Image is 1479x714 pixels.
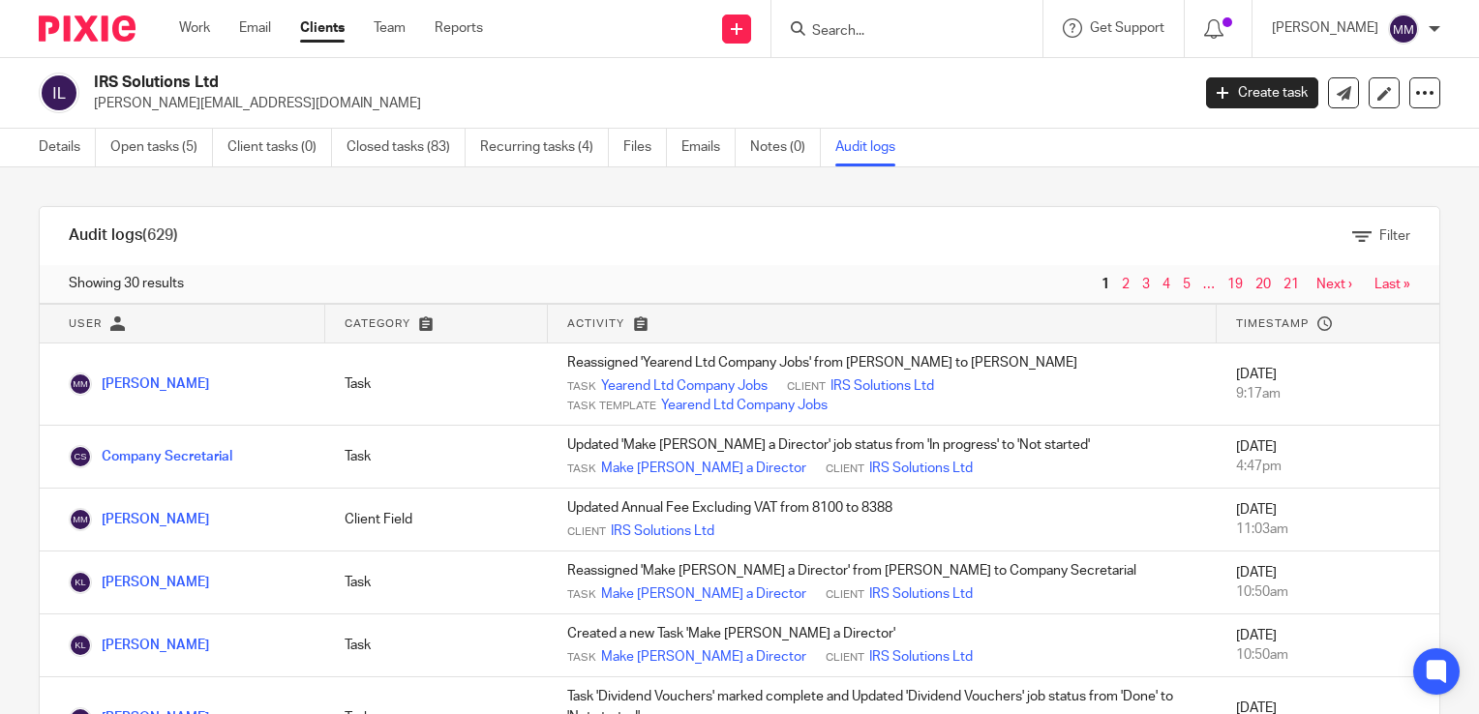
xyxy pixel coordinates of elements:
td: Created a new Task 'Make [PERSON_NAME] a Director' [548,614,1216,677]
a: Details [39,129,96,166]
td: [DATE] [1217,489,1439,551]
td: [DATE] [1217,551,1439,614]
td: [DATE] [1217,343,1439,426]
input: Search [810,23,984,41]
td: Client Field [325,489,548,551]
a: Audit logs [835,129,910,166]
div: 11:03am [1236,520,1420,539]
img: Michaela Moloney [69,508,92,531]
span: Task [567,461,596,477]
td: Updated Annual Fee Excluding VAT from 8100 to 8388 [548,489,1216,551]
nav: pager [1097,277,1410,292]
span: Client [567,524,606,540]
img: Company Secretarial [69,445,92,468]
p: [PERSON_NAME] [1272,18,1378,38]
span: Client [826,587,864,603]
div: 10:50am [1236,645,1420,665]
td: [DATE] [1217,614,1439,677]
a: 21 [1283,278,1299,291]
a: Notes (0) [750,129,821,166]
td: Reassigned 'Yearend Ltd Company Jobs' from [PERSON_NAME] to [PERSON_NAME] [548,343,1216,426]
a: IRS Solutions Ltd [869,647,973,667]
span: … [1198,273,1220,296]
a: 2 [1122,278,1130,291]
a: Reports [435,18,483,38]
a: Make [PERSON_NAME] a Director [601,459,806,478]
a: [PERSON_NAME] [69,639,209,652]
img: Keith Lesser [69,571,92,594]
a: Email [239,18,271,38]
a: Emails [681,129,736,166]
img: Pixie [39,15,136,42]
a: IRS Solutions Ltd [611,521,714,541]
div: 4:47pm [1236,457,1420,476]
a: Make [PERSON_NAME] a Director [601,647,806,667]
div: 9:17am [1236,384,1420,403]
a: [PERSON_NAME] [69,513,209,526]
span: User [69,318,102,329]
td: Updated 'Make [PERSON_NAME] a Director' job status from 'In progress' to 'Not started' [548,426,1216,489]
a: IRS Solutions Ltd [830,376,934,396]
a: Create task [1206,77,1318,108]
td: [DATE] [1217,426,1439,489]
a: Files [623,129,667,166]
span: Filter [1379,229,1410,243]
a: IRS Solutions Ltd [869,459,973,478]
span: Get Support [1090,21,1164,35]
p: [PERSON_NAME][EMAIL_ADDRESS][DOMAIN_NAME] [94,94,1177,113]
td: Task [325,343,548,426]
a: Make [PERSON_NAME] a Director [601,584,806,604]
img: svg%3E [1388,14,1419,45]
a: 19 [1227,278,1243,291]
a: Yearend Ltd Company Jobs [661,396,828,415]
span: Timestamp [1236,318,1309,329]
a: Open tasks (5) [110,129,213,166]
img: Michaela Moloney [69,372,92,396]
span: Client [826,461,864,477]
span: (629) [142,227,178,243]
img: Keith Lesser [69,634,92,657]
span: Showing 30 results [69,274,184,293]
span: Client [826,650,864,666]
a: Client tasks (0) [227,129,332,166]
a: Clients [300,18,345,38]
td: Task [325,551,548,614]
td: Task [325,426,548,489]
a: Next › [1316,278,1352,291]
a: Recurring tasks (4) [480,129,609,166]
a: Closed tasks (83) [347,129,466,166]
span: Task [567,650,596,666]
a: 3 [1142,278,1150,291]
a: 4 [1162,278,1170,291]
a: [PERSON_NAME] [69,377,209,391]
a: Last » [1374,278,1410,291]
td: Reassigned 'Make [PERSON_NAME] a Director' from [PERSON_NAME] to Company Secretarial [548,551,1216,614]
a: Company Secretarial [69,450,232,463]
a: 20 [1255,278,1271,291]
span: 1 [1097,273,1114,296]
span: Category [345,318,410,329]
span: Client [787,379,826,395]
h2: IRS Solutions Ltd [94,73,960,93]
td: Task [325,614,548,677]
div: 10:50am [1236,582,1420,602]
a: IRS Solutions Ltd [869,584,973,604]
span: Task [567,379,596,395]
span: Task [567,587,596,603]
h1: Audit logs [69,225,178,246]
img: svg%3E [39,73,79,113]
a: 5 [1183,278,1191,291]
a: Yearend Ltd Company Jobs [601,376,768,396]
span: Activity [567,318,624,329]
span: Task Template [567,399,656,414]
a: [PERSON_NAME] [69,576,209,589]
a: Work [179,18,210,38]
a: Team [374,18,406,38]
